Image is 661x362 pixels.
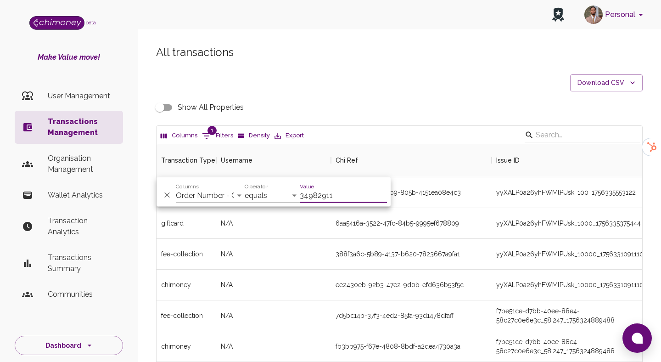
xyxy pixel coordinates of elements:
[200,129,235,143] button: Show filters
[300,188,387,203] input: Filter value
[221,249,233,259] span: N/A
[336,144,358,177] div: Chi Ref
[48,215,116,238] p: Transaction Analytics
[157,208,216,239] div: giftcard
[176,182,199,190] label: Columns
[29,16,84,30] img: Logo
[48,153,116,175] p: Organisation Management
[235,129,272,143] button: Density
[581,3,650,27] button: account of current user
[48,190,116,201] p: Wallet Analytics
[221,342,233,351] span: N/A
[496,280,644,289] div: yyXALP0a26yhFWMlPUsk_10000_1756331091110
[157,144,216,177] div: Transaction Type
[536,128,627,142] input: Search…
[178,102,244,113] span: Show All Properties
[336,188,461,197] div: cbffc5d4-04ca-4db9-805b-4151ea08e4c3
[48,90,116,102] p: User Management
[496,144,520,177] div: Issue ID
[156,45,643,60] h5: All transactions
[207,126,217,135] span: 1
[336,280,464,289] div: ee2430eb-92b3-47e2-9d0b-efd636b53f5c
[157,270,216,300] div: chimoney
[272,129,306,143] button: Export
[496,249,644,259] div: yyXALP0a26yhFWMlPUsk_10000_1756331091110
[161,144,215,177] div: Transaction Type
[584,6,603,24] img: avatar
[157,300,216,331] div: fee-collection
[525,128,640,144] div: Search
[158,129,200,143] button: Select columns
[48,289,116,300] p: Communities
[221,311,233,320] span: N/A
[336,342,460,351] div: fb3bb975-f67e-4808-8bdf-a2dea4730a3a
[300,182,314,190] label: Value
[336,249,460,259] div: 388f3a6c-5b89-4137-b620-7823667a9fa1
[245,182,268,190] label: Operator
[336,311,454,320] div: 7d5bc14b-37f3-4ed2-85fa-93d1478dfaff
[496,188,636,197] div: yyXALP0a26yhFWMlPUsk_100_1756335553122
[48,116,116,138] p: Transactions Management
[496,219,641,228] div: yyXALP0a26yhFWMlPUsk_1000_1756335375444
[15,336,123,356] button: Dashboard
[336,219,459,228] div: 6aa5416a-3522-47fc-84b5-9995ef678809
[221,280,233,289] span: N/A
[157,239,216,270] div: fee-collection
[160,188,174,202] button: Delete
[85,20,96,25] span: beta
[331,144,492,177] div: Chi Ref
[221,219,233,228] span: N/A
[221,144,252,177] div: Username
[570,74,643,91] button: Download CSV
[622,323,652,353] button: Open chat window
[216,144,331,177] div: Username
[157,331,216,362] div: chimoney
[48,252,116,274] p: Transactions Summary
